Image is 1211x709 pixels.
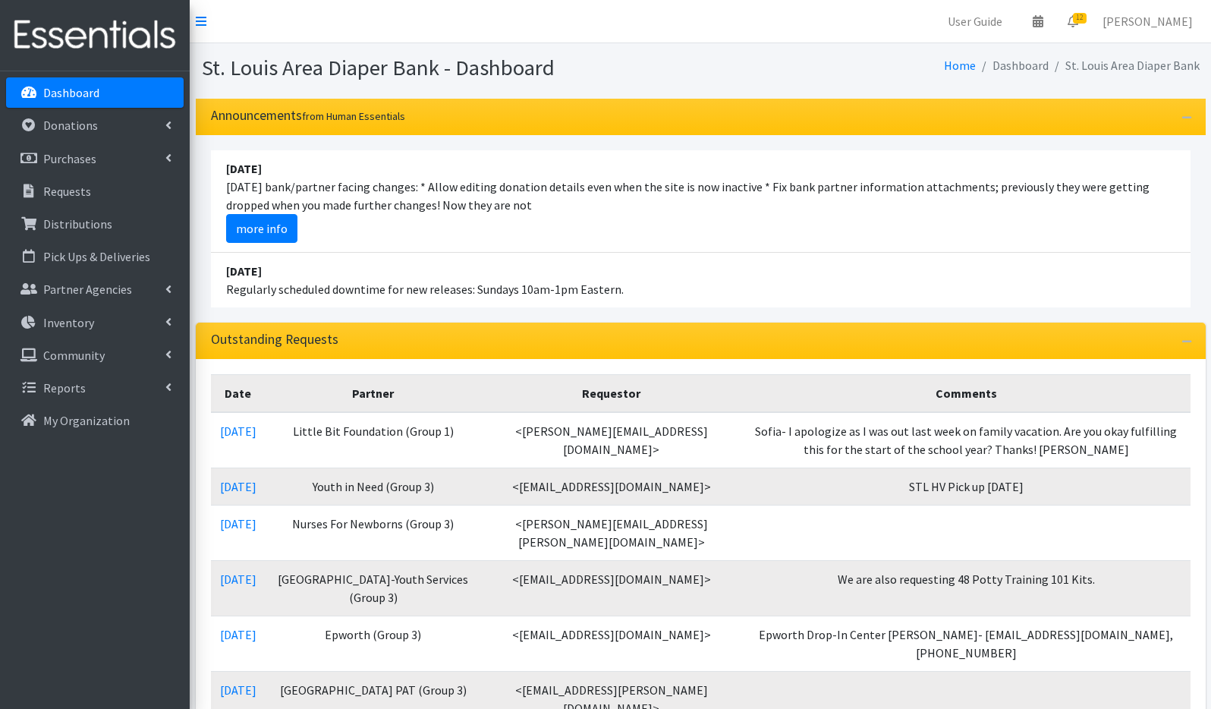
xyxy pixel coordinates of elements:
[220,479,256,494] a: [DATE]
[220,424,256,439] a: [DATE]
[202,55,695,81] h1: St. Louis Area Diaper Bank - Dashboard
[226,214,297,243] a: more info
[6,209,184,239] a: Distributions
[976,55,1049,77] li: Dashboard
[220,516,256,531] a: [DATE]
[43,348,105,363] p: Community
[266,560,481,616] td: [GEOGRAPHIC_DATA]-Youth Services (Group 3)
[6,110,184,140] a: Donations
[43,380,86,395] p: Reports
[6,307,184,338] a: Inventory
[1090,6,1205,36] a: [PERSON_NAME]
[936,6,1014,36] a: User Guide
[266,616,481,671] td: Epworth (Group 3)
[302,109,405,123] small: from Human Essentials
[43,118,98,133] p: Donations
[43,413,130,428] p: My Organization
[211,374,266,412] th: Date
[43,151,96,166] p: Purchases
[742,412,1191,468] td: Sofia- I apologize as I was out last week on family vacation. Are you okay fulfilling this for th...
[481,468,742,505] td: <[EMAIL_ADDRESS][DOMAIN_NAME]>
[742,468,1191,505] td: STL HV Pick up [DATE]
[266,374,481,412] th: Partner
[211,150,1191,253] li: [DATE] bank/partner facing changes: * Allow editing donation details even when the site is now in...
[43,282,132,297] p: Partner Agencies
[481,412,742,468] td: <[PERSON_NAME][EMAIL_ADDRESS][DOMAIN_NAME]>
[43,216,112,232] p: Distributions
[481,616,742,671] td: <[EMAIL_ADDRESS][DOMAIN_NAME]>
[1049,55,1200,77] li: St. Louis Area Diaper Bank
[266,505,481,560] td: Nurses For Newborns (Group 3)
[266,412,481,468] td: Little Bit Foundation (Group 1)
[944,58,976,73] a: Home
[43,85,99,100] p: Dashboard
[481,374,742,412] th: Requestor
[211,108,405,124] h3: Announcements
[6,241,184,272] a: Pick Ups & Deliveries
[742,616,1191,671] td: Epworth Drop-In Center [PERSON_NAME]- [EMAIL_ADDRESS][DOMAIN_NAME], [PHONE_NUMBER]
[6,274,184,304] a: Partner Agencies
[43,184,91,199] p: Requests
[6,143,184,174] a: Purchases
[220,572,256,587] a: [DATE]
[6,176,184,206] a: Requests
[481,560,742,616] td: <[EMAIL_ADDRESS][DOMAIN_NAME]>
[211,253,1191,307] li: Regularly scheduled downtime for new releases: Sundays 10am-1pm Eastern.
[6,10,184,61] img: HumanEssentials
[742,560,1191,616] td: We are also requesting 48 Potty Training 101 Kits.
[6,77,184,108] a: Dashboard
[1055,6,1090,36] a: 12
[226,263,262,279] strong: [DATE]
[6,340,184,370] a: Community
[481,505,742,560] td: <[PERSON_NAME][EMAIL_ADDRESS][PERSON_NAME][DOMAIN_NAME]>
[220,627,256,642] a: [DATE]
[43,249,150,264] p: Pick Ups & Deliveries
[266,468,481,505] td: Youth in Need (Group 3)
[742,374,1191,412] th: Comments
[6,405,184,436] a: My Organization
[6,373,184,403] a: Reports
[226,161,262,176] strong: [DATE]
[211,332,338,348] h3: Outstanding Requests
[220,682,256,698] a: [DATE]
[1073,13,1087,24] span: 12
[43,315,94,330] p: Inventory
